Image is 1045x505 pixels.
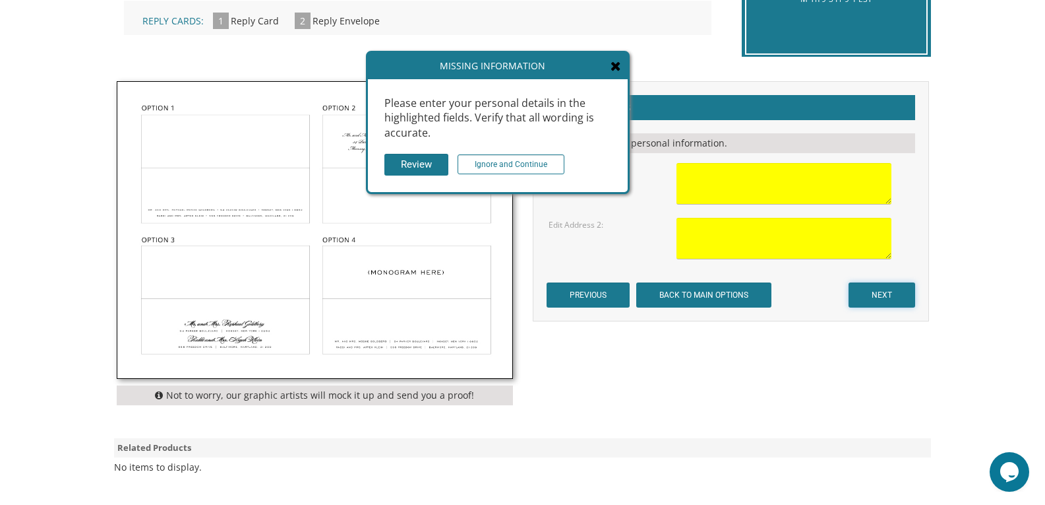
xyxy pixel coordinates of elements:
[990,452,1032,492] iframe: chat widget
[547,283,630,308] input: PREVIOUS
[368,53,628,79] div: Missing Information
[114,461,202,474] div: No items to display.
[142,15,204,27] span: Reply Cards:
[547,133,915,153] div: Please fill in your personal information.
[231,15,279,27] span: Reply Card
[849,283,915,308] input: NEXT
[384,96,611,141] div: Please enter your personal details in the highlighted fields. Verify that all wording is accurate.
[117,82,512,378] img: envelope-options.jpg
[458,154,564,174] input: Ignore and Continue
[114,438,932,457] div: Related Products
[117,386,513,405] div: Not to worry, our graphic artists will mock it up and send you a proof!
[213,13,229,29] span: 1
[636,283,771,308] input: BACK TO MAIN OPTIONS
[384,154,448,176] input: Review
[313,15,380,27] span: Reply Envelope
[547,95,915,120] h2: Customizations
[549,219,603,230] label: Edit Address 2:
[295,13,311,29] span: 2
